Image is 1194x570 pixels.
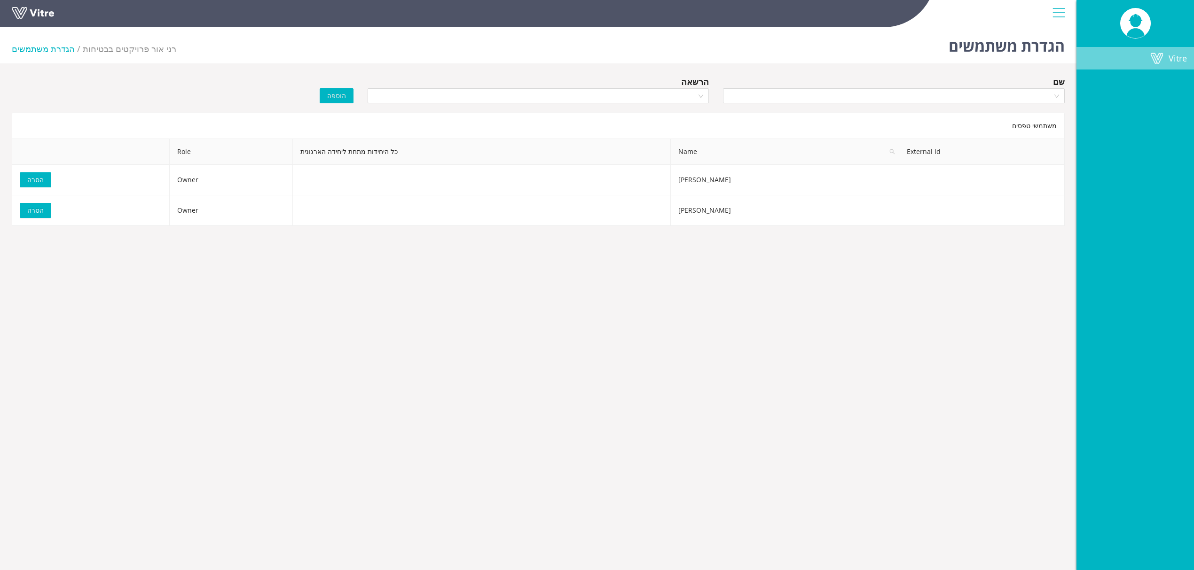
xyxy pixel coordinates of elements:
[1120,8,1151,38] img: UserPic.png
[20,172,51,187] button: הסרה
[12,113,1065,139] div: משתמשי טפסים
[1169,53,1187,64] span: Vitre
[83,43,176,54] span: 264
[886,139,899,164] span: search
[1053,75,1065,88] div: שם
[12,42,83,55] li: הגדרת משתמשים
[27,175,44,185] span: הסרה
[949,23,1065,63] h1: הגדרת משתמשים
[671,165,899,195] td: [PERSON_NAME]
[889,149,895,154] span: search
[320,88,353,103] button: הוספה
[177,175,198,184] span: Owner
[899,139,1065,165] th: External Id
[27,205,44,216] span: הסרה
[293,139,671,165] th: כל היחידות מתחת ליחידה הארגונית
[671,139,899,164] span: Name
[20,203,51,218] button: הסרה
[671,195,899,226] td: [PERSON_NAME]
[177,206,198,215] span: Owner
[170,139,292,165] th: Role
[1076,47,1194,69] a: Vitre
[681,75,709,88] div: הרשאה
